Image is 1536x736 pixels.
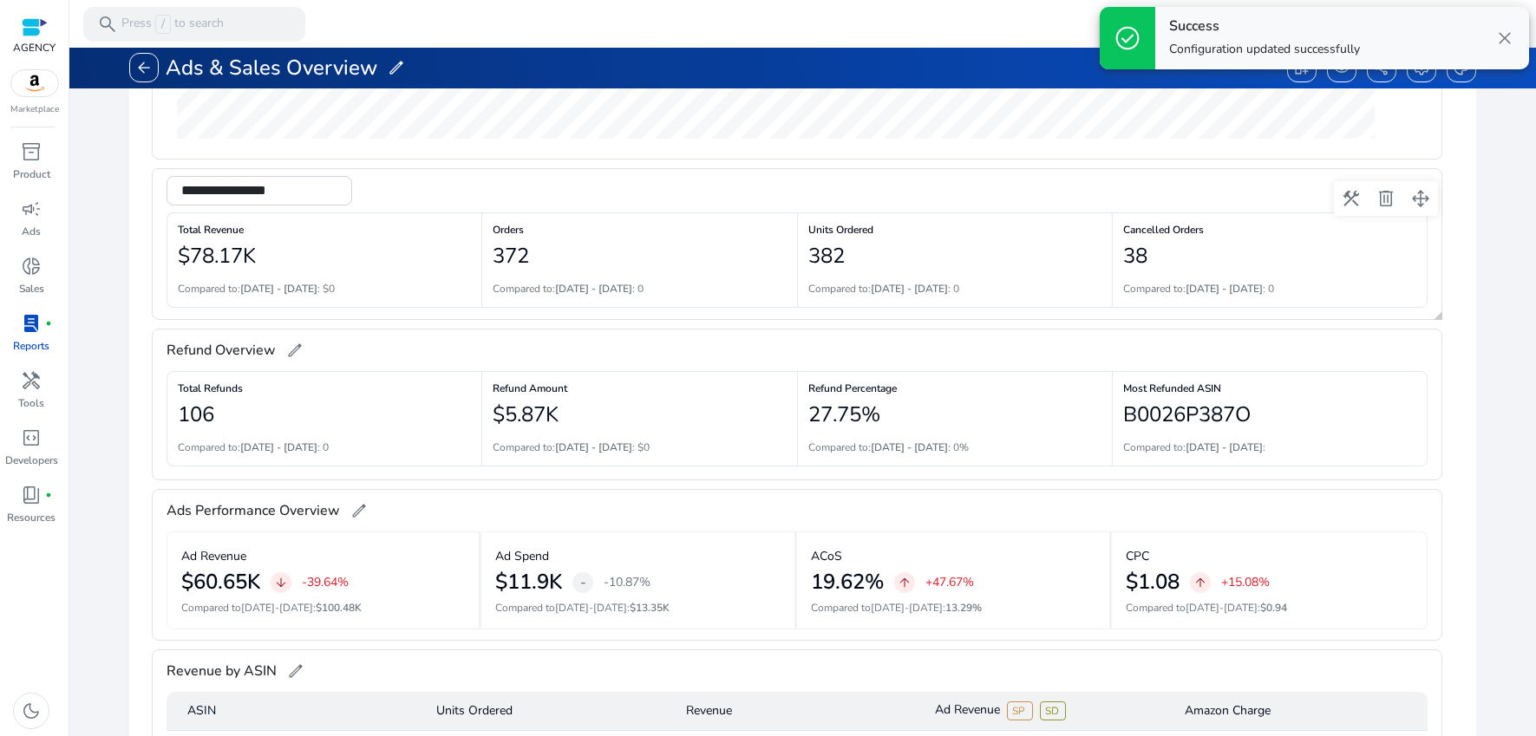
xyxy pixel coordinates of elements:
p: Ad Revenue [181,547,246,565]
p: +47.67% [925,576,974,589]
b: [DATE] - [DATE] [555,282,632,296]
span: 13.29% [945,601,982,615]
p: Compared to: : $0 [178,281,335,296]
mat-header-cell: Units Ordered [422,692,672,731]
span: dark_mode [21,700,42,721]
span: fiber_manual_record [45,320,52,327]
span: [DATE]-[DATE] [871,601,943,615]
mat-header-cell: ASIN [167,692,423,731]
b: [DATE] - [DATE] [1186,282,1263,296]
span: dashboard_customize [1293,59,1311,76]
h6: Refund Percentage [808,388,1102,391]
h2: 382 [808,244,845,269]
span: search [97,14,118,35]
b: [DATE] - [DATE] [240,282,317,296]
h2: 106 [178,402,214,427]
h6: Orders [493,229,787,232]
button: delete [1372,185,1400,212]
button: drag_pan [1407,185,1435,212]
p: Compared to : [495,600,781,616]
span: fiber_manual_record [45,492,52,498]
h2: B0026P387O [1123,402,1251,427]
h2: 27.75% [808,402,880,427]
span: edit [350,502,368,519]
span: - [580,572,586,593]
p: Compared to: : 0 [493,281,644,296]
span: SD [1040,701,1066,720]
span: Refund Overview [167,336,276,364]
span: book_4 [21,485,42,505]
p: Compared to: : 0% [808,440,969,455]
p: Developers [5,453,58,468]
span: Ads Performance Overview [167,497,340,524]
p: Product [13,166,50,182]
p: Ads [22,224,41,239]
h6: Units Ordered [808,229,1102,232]
p: Compared to : [181,600,466,616]
span: lab_profile [21,313,42,334]
span: [DATE]-[DATE] [555,601,627,615]
b: [DATE] - [DATE] [871,440,948,454]
h6: Cancelled Orders [1123,229,1416,232]
p: Resources [7,510,56,525]
h6: Refund Amount [493,388,787,391]
img: amazon.svg [11,70,58,96]
p: Compared to : [1126,600,1413,616]
span: inventory_2 [21,141,42,162]
p: Compared to: : $0 [493,440,650,455]
p: Tools [18,395,44,411]
span: donut_small [21,256,42,277]
h2: 372 [493,244,529,269]
span: / [155,15,171,34]
h2: $60.65K [181,570,260,595]
h2: $11.9K [495,570,562,595]
span: code_blocks [21,427,42,448]
span: arrow_upward [1193,576,1207,589]
p: Configuration updated successfully [1169,41,1360,58]
h6: Total Refunds [178,388,472,391]
span: arrow_downward [274,576,288,589]
button: construction [1337,185,1365,212]
h2: $5.87K [493,402,559,427]
span: [DATE]-[DATE] [1186,601,1258,615]
span: campaign [21,199,42,219]
span: palette [1453,59,1470,76]
span: check_circle [1114,24,1141,52]
span: $0.94 [1260,601,1287,615]
span: $13.35K [630,601,670,615]
span: edit [287,662,304,680]
p: -10.87% [604,576,650,589]
b: [DATE] - [DATE] [1186,440,1263,454]
mat-header-cell: Revenue [672,692,922,731]
p: Compared to: : 0 [808,281,959,296]
mat-header-cell: Amazon Charge [1171,692,1428,731]
span: edit [388,59,405,76]
h6: Total Revenue [178,229,472,232]
p: Marketplace [10,103,59,116]
p: Sales [19,281,44,296]
p: +15.08% [1221,576,1270,589]
span: edit [286,342,304,359]
p: -39.64% [302,576,349,589]
p: Compared to : [811,600,1096,616]
h2: $78.17K [178,244,256,269]
span: settings [1413,59,1430,76]
span: [DATE]-[DATE] [241,601,313,615]
h6: Most Refunded ASIN [1123,388,1416,391]
p: Reports [13,338,49,354]
span: Ads & Sales Overview [166,54,377,81]
span: handyman [21,370,42,391]
h4: Success [1169,18,1360,35]
p: CPC [1126,547,1149,565]
p: ACoS [811,547,842,565]
p: Press to search [121,15,224,34]
p: Compared to: : 0 [178,440,329,455]
span: $100.48K [316,601,362,615]
b: [DATE] - [DATE] [240,440,317,454]
div: Ad Revenue [935,701,1066,720]
span: visibility [1333,59,1350,76]
h2: 19.62% [811,570,884,595]
span: close [1494,28,1515,49]
p: Compared to: : [1123,440,1265,455]
p: Ad Spend [495,547,549,565]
